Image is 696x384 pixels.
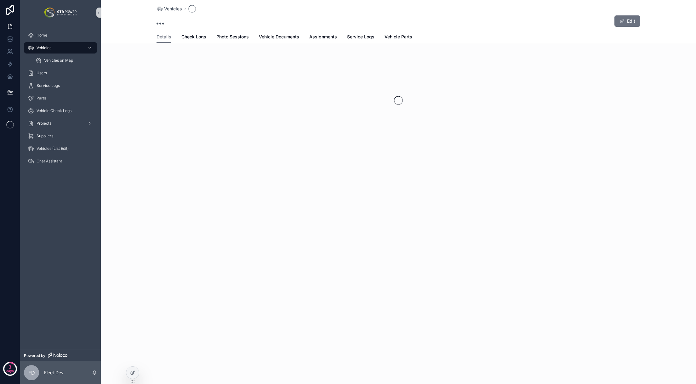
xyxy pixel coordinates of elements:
[385,31,412,44] a: Vehicle Parts
[347,31,374,44] a: Service Logs
[181,34,206,40] span: Check Logs
[20,25,101,175] div: scrollable content
[216,31,249,44] a: Photo Sessions
[37,121,51,126] span: Projects
[44,370,64,376] p: Fleet Dev
[37,159,62,164] span: Chat Assistant
[9,364,11,370] p: 3
[37,133,53,138] span: Suppliers
[20,350,101,361] a: Powered by
[181,31,206,44] a: Check Logs
[24,42,97,54] a: Vehicles
[164,6,182,12] span: Vehicles
[31,55,97,66] a: Vehicles on Map
[37,96,46,101] span: Parts
[24,155,97,167] a: Chat Assistant
[24,30,97,41] a: Home
[37,146,69,151] span: Vehicles (List Edit)
[24,67,97,79] a: Users
[24,130,97,142] a: Suppliers
[24,353,45,358] span: Powered by
[6,366,14,375] p: days
[37,108,71,113] span: Vehicle Check Logs
[24,80,97,91] a: Service Logs
[24,105,97,116] a: Vehicle Check Logs
[37,45,51,50] span: Vehicles
[44,58,73,63] span: Vehicles on Map
[37,71,47,76] span: Users
[309,34,337,40] span: Assignments
[216,34,249,40] span: Photo Sessions
[28,369,35,376] span: FD
[37,83,60,88] span: Service Logs
[24,143,97,154] a: Vehicles (List Edit)
[259,31,299,44] a: Vehicle Documents
[44,8,77,18] img: App logo
[157,34,171,40] span: Details
[37,33,47,38] span: Home
[309,31,337,44] a: Assignments
[157,6,182,12] a: Vehicles
[24,93,97,104] a: Parts
[347,34,374,40] span: Service Logs
[259,34,299,40] span: Vehicle Documents
[614,15,640,27] button: Edit
[385,34,412,40] span: Vehicle Parts
[157,31,171,43] a: Details
[24,118,97,129] a: Projects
